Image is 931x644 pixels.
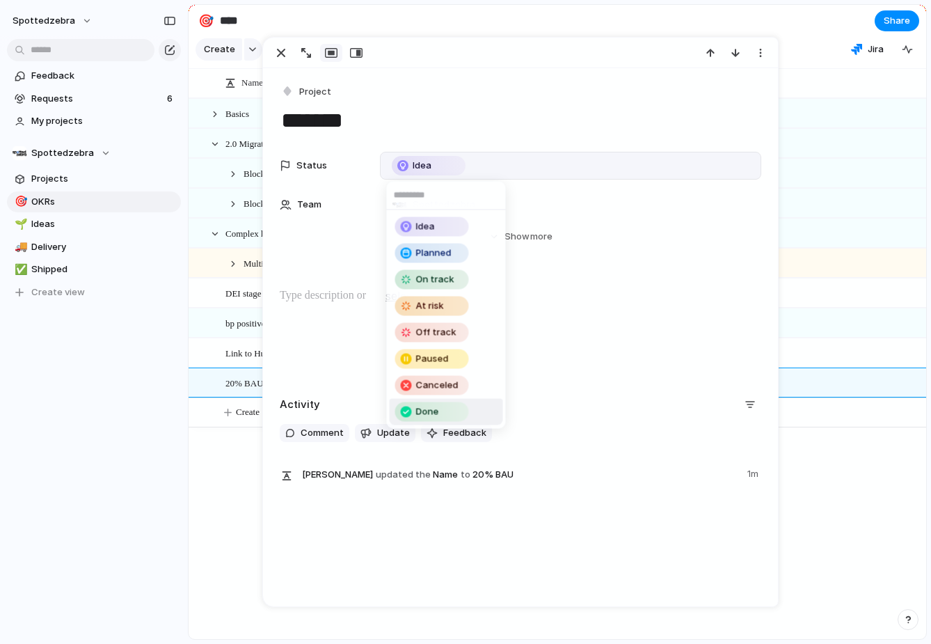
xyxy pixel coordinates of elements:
span: Canceled [416,379,459,393]
span: Paused [416,352,449,366]
span: At risk [416,299,444,313]
span: Idea [416,220,435,234]
span: Off track [416,326,456,340]
span: Planned [416,246,452,260]
span: Done [416,405,439,419]
span: On track [416,273,454,287]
